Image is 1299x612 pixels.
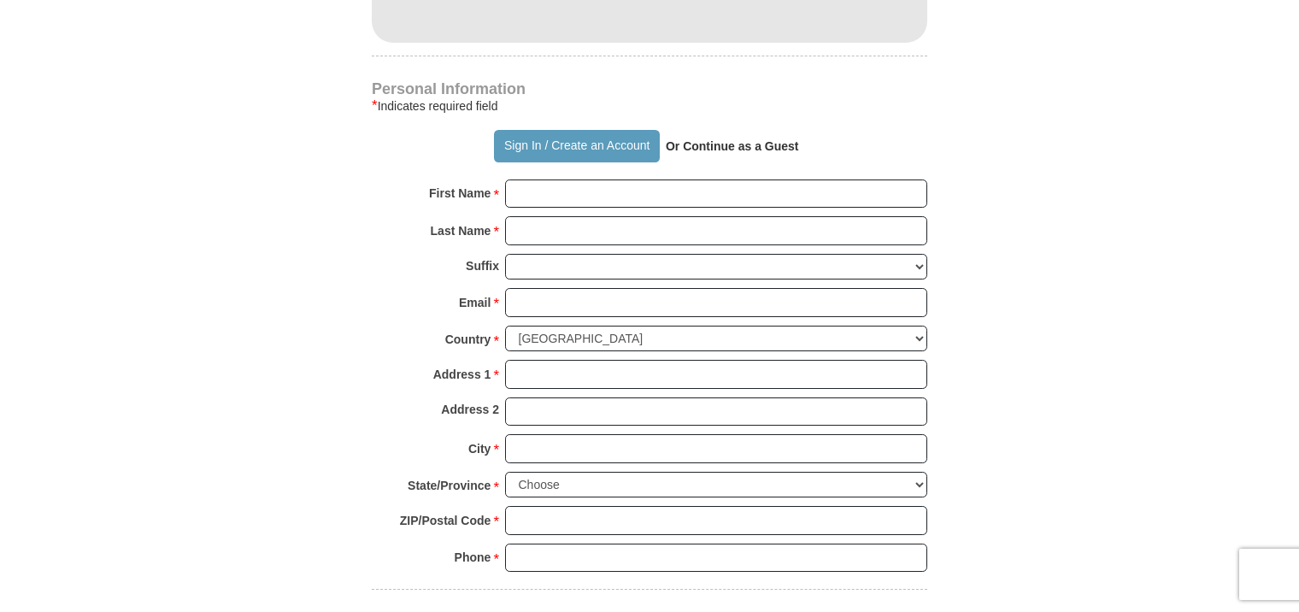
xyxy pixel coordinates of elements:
strong: Phone [455,545,491,569]
strong: Address 1 [433,362,491,386]
strong: ZIP/Postal Code [400,509,491,533]
strong: Email [459,291,491,315]
strong: First Name [429,181,491,205]
h4: Personal Information [372,82,927,96]
strong: Last Name [431,219,491,243]
button: Sign In / Create an Account [494,130,659,162]
div: Indicates required field [372,96,927,116]
strong: Suffix [466,254,499,278]
strong: Or Continue as a Guest [666,139,799,153]
strong: Address 2 [441,397,499,421]
strong: Country [445,327,491,351]
strong: State/Province [408,474,491,497]
strong: City [468,437,491,461]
